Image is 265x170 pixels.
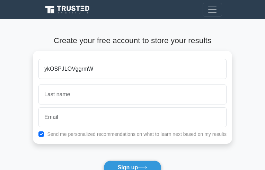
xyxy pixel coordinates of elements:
[38,84,227,104] input: Last name
[47,131,227,137] label: Send me personalized recommendations on what to learn next based on my results
[38,59,227,79] input: First name
[38,107,227,127] input: Email
[33,36,232,45] h4: Create your free account to store your results
[203,3,222,17] button: Toggle navigation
